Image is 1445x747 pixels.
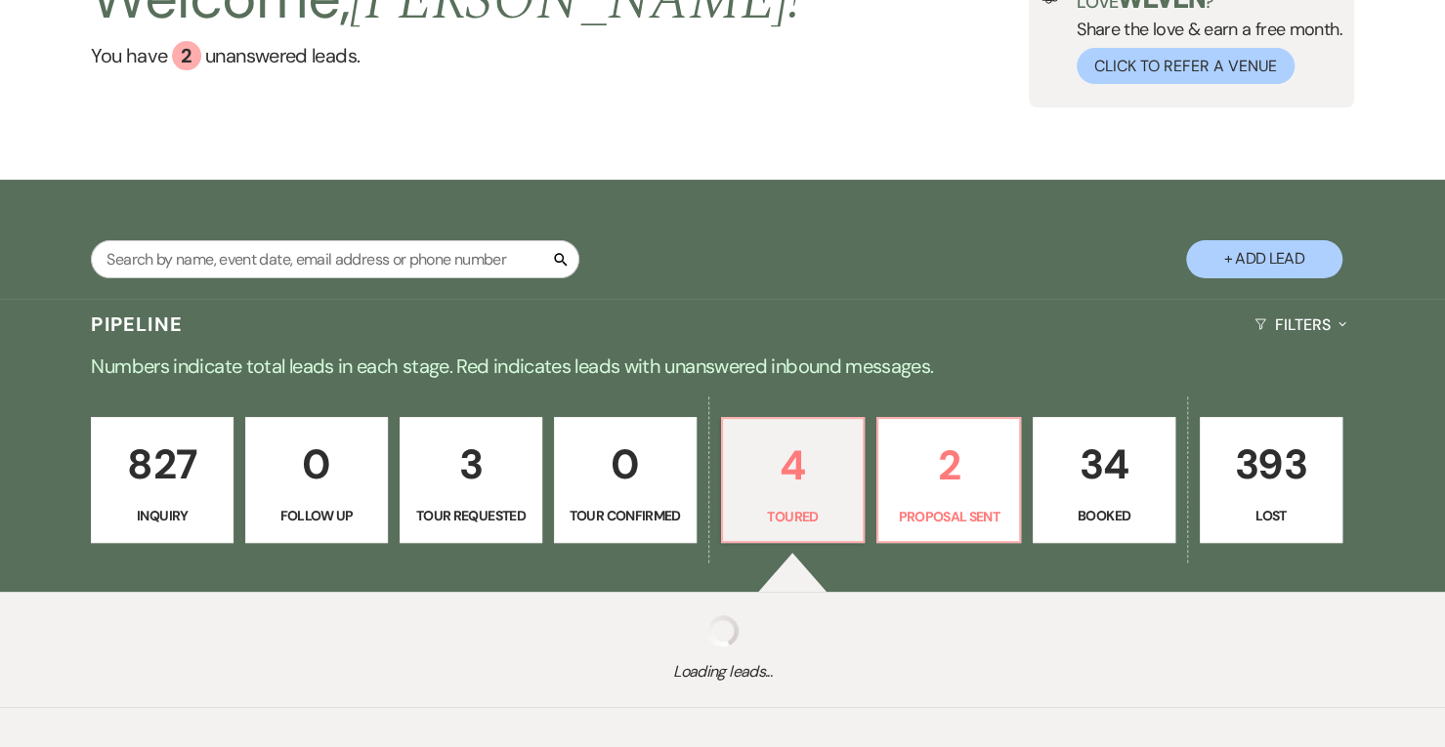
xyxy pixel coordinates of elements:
p: 34 [1045,432,1163,497]
a: 0Follow Up [245,417,388,544]
p: 2 [890,433,1007,498]
p: Proposal Sent [890,506,1007,527]
p: Numbers indicate total leads in each stage. Red indicates leads with unanswered inbound messages. [20,351,1426,382]
button: Click to Refer a Venue [1077,48,1295,84]
a: You have 2 unanswered leads. [91,41,801,70]
button: + Add Lead [1186,240,1342,278]
p: Tour Confirmed [567,505,684,526]
p: 3 [412,432,530,497]
a: 393Lost [1200,417,1342,544]
img: loading spinner [707,615,739,646]
p: Inquiry [104,505,221,526]
div: 2 [172,41,201,70]
p: Toured [735,506,852,527]
p: 0 [258,432,375,497]
button: Filters [1247,299,1353,351]
a: 4Toured [721,417,866,544]
h3: Pipeline [91,311,183,338]
a: 3Tour Requested [400,417,542,544]
a: 827Inquiry [91,417,234,544]
a: 0Tour Confirmed [554,417,697,544]
a: 34Booked [1033,417,1175,544]
p: Tour Requested [412,505,530,526]
p: Follow Up [258,505,375,526]
p: 0 [567,432,684,497]
p: 393 [1212,432,1330,497]
a: 2Proposal Sent [876,417,1021,544]
p: Lost [1212,505,1330,526]
input: Search by name, event date, email address or phone number [91,240,579,278]
p: 4 [735,433,852,498]
p: Booked [1045,505,1163,526]
span: Loading leads... [72,660,1373,684]
p: 827 [104,432,221,497]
